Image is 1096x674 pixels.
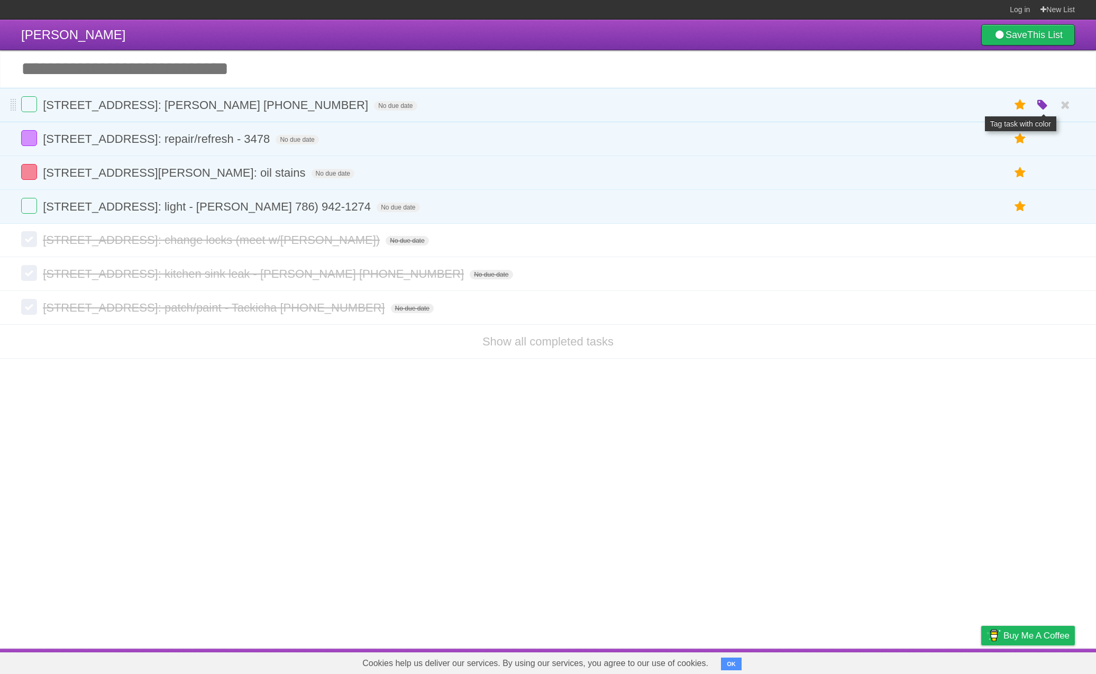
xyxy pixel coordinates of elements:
[312,169,354,178] span: No due date
[1010,198,1030,215] label: Star task
[374,101,417,111] span: No due date
[482,335,614,348] a: Show all completed tasks
[1010,96,1030,114] label: Star task
[43,267,467,280] span: [STREET_ADDRESS]: kitchen sink leak - [PERSON_NAME] [PHONE_NUMBER]
[1010,130,1030,148] label: Star task
[386,236,428,245] span: No due date
[987,626,1001,644] img: Buy me a coffee
[21,299,37,315] label: Done
[875,651,918,671] a: Developers
[377,203,419,212] span: No due date
[21,198,37,214] label: Done
[43,132,272,145] span: [STREET_ADDRESS]: repair/refresh - 3478
[43,98,371,112] span: [STREET_ADDRESS]: [PERSON_NAME] [PHONE_NUMBER]
[721,658,742,670] button: OK
[1027,30,1063,40] b: This List
[352,653,719,674] span: Cookies help us deliver our services. By using our services, you agree to our use of cookies.
[43,301,387,314] span: [STREET_ADDRESS]: patch/paint - Tackicha [PHONE_NUMBER]
[1008,651,1075,671] a: Suggest a feature
[841,651,863,671] a: About
[21,28,125,42] span: [PERSON_NAME]
[1010,164,1030,181] label: Star task
[1003,626,1070,645] span: Buy me a coffee
[931,651,955,671] a: Terms
[967,651,995,671] a: Privacy
[21,231,37,247] label: Done
[981,626,1075,645] a: Buy me a coffee
[21,164,37,180] label: Done
[276,135,318,144] span: No due date
[21,130,37,146] label: Done
[21,265,37,281] label: Done
[391,304,434,313] span: No due date
[43,166,308,179] span: [STREET_ADDRESS][PERSON_NAME]: oil stains
[470,270,513,279] span: No due date
[43,233,382,247] span: [STREET_ADDRESS]: change locks (meet w/[PERSON_NAME])
[21,96,37,112] label: Done
[43,200,373,213] span: [STREET_ADDRESS]: light - [PERSON_NAME] 786) 942-1274
[981,24,1075,45] a: SaveThis List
